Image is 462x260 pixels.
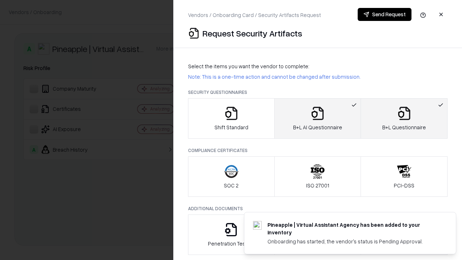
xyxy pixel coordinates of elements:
p: Penetration Testing [208,240,254,247]
p: ISO 27001 [306,182,329,189]
p: Vendors / Onboarding Card / Security Artifacts Request [188,11,321,19]
p: Security Questionnaires [188,89,448,95]
button: Send Request [358,8,411,21]
p: B+L Questionnaire [382,123,426,131]
p: Note: This is a one-time action and cannot be changed after submission. [188,73,448,81]
p: Additional Documents [188,205,448,212]
button: B+L Questionnaire [361,98,448,139]
button: B+L AI Questionnaire [274,98,361,139]
p: Shift Standard [214,123,248,131]
div: Onboarding has started, the vendor's status is Pending Approval. [267,238,439,245]
p: PCI-DSS [394,182,414,189]
button: PCI-DSS [361,156,448,197]
p: Select the items you want the vendor to complete: [188,62,448,70]
p: Compliance Certificates [188,147,448,153]
p: SOC 2 [224,182,239,189]
img: trypineapple.com [253,221,262,230]
p: B+L AI Questionnaire [293,123,342,131]
button: ISO 27001 [274,156,361,197]
button: Shift Standard [188,98,275,139]
p: Request Security Artifacts [202,27,302,39]
button: SOC 2 [188,156,275,197]
div: Pineapple | Virtual Assistant Agency has been added to your inventory [267,221,439,236]
button: Penetration Testing [188,214,275,255]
